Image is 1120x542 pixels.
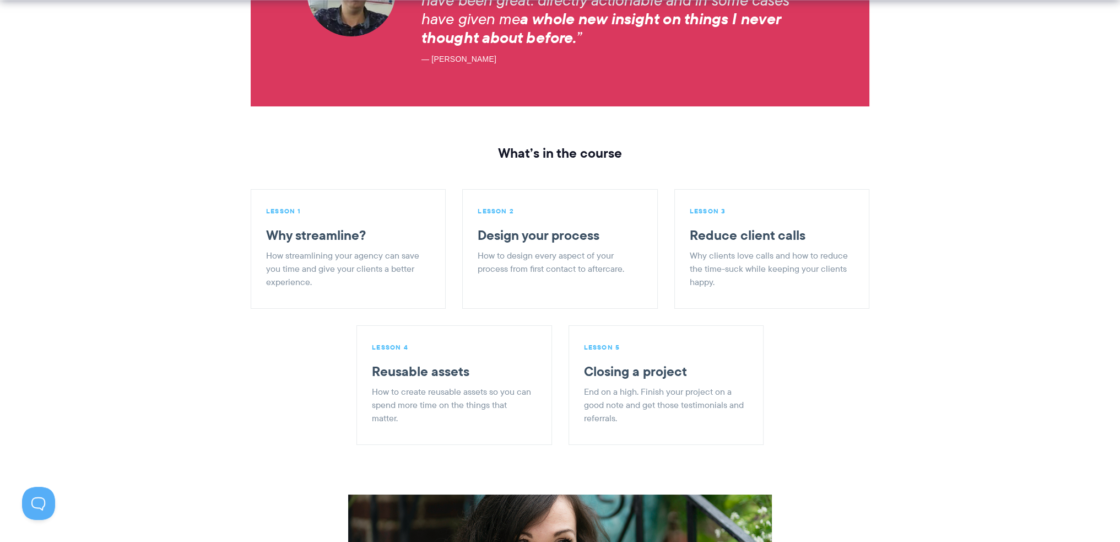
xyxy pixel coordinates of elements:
[584,385,745,425] p: End on a high. Finish your project on a good note and get those testimonials and referrals.
[251,145,869,162] h3: What’s in the course
[421,53,818,65] p: — [PERSON_NAME]
[478,227,639,244] h3: Design your process
[690,207,851,216] p: LESSON 3
[372,363,533,380] h3: Reusable assets
[22,487,55,520] iframe: Toggle Customer Support
[690,249,851,289] p: Why clients love calls and how to reduce the time-suck while keeping your clients happy.
[372,385,533,425] p: How to create reusable assets so you can spend more time on the things that matter.
[690,227,851,244] h3: Reduce client calls
[266,249,428,289] p: How streamlining your agency can save you time and give your clients a better experience.
[421,7,781,49] b: a whole new insight on things I never thought about before.
[478,249,639,276] p: How to design every aspect of your process from first contact to aftercare.
[372,343,533,352] p: LESSON 4
[478,207,639,216] p: LESSON 2
[584,363,745,380] h3: Closing a project
[266,227,428,244] h3: Why streamline?
[584,343,745,352] p: LESSON 5
[266,207,428,216] p: LESSON 1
